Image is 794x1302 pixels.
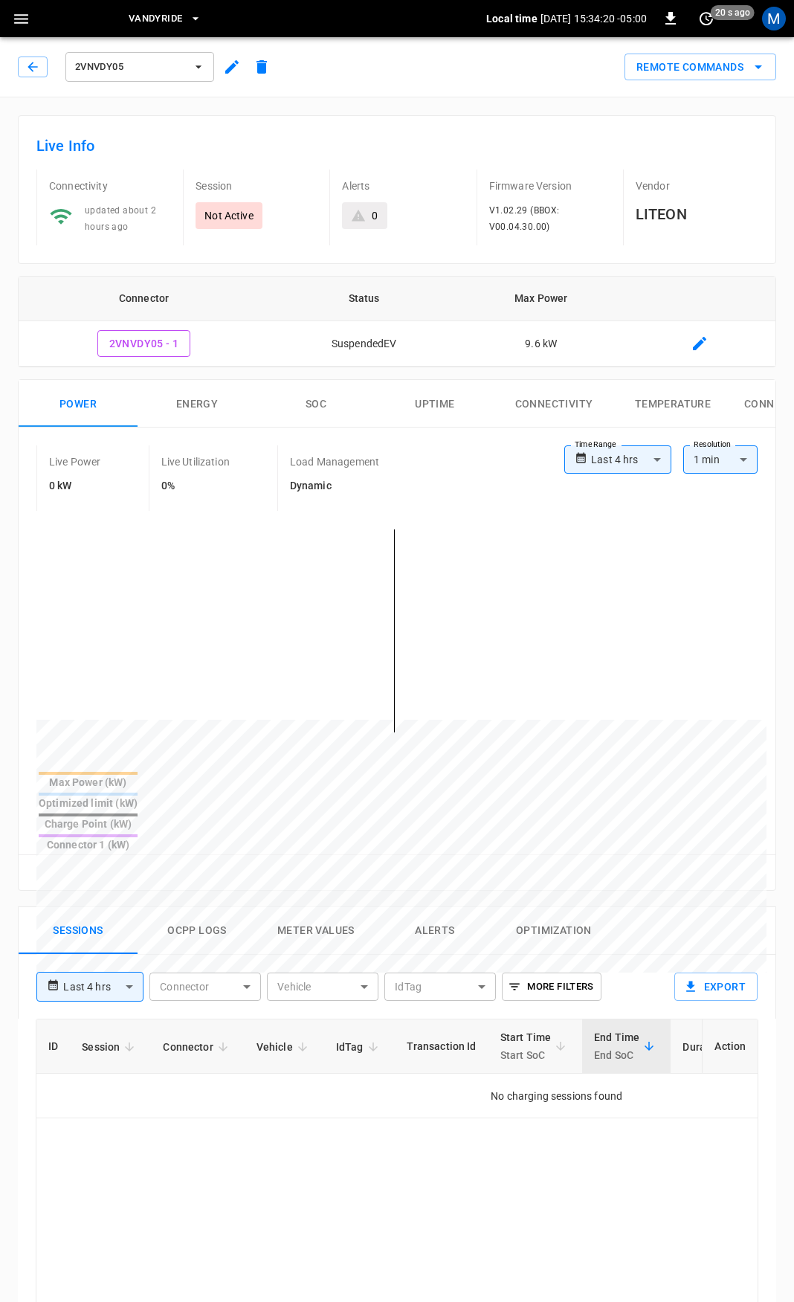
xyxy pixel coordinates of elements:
[591,445,671,474] div: Last 4 hrs
[256,907,375,955] button: Meter Values
[459,321,623,367] td: 9.6 kW
[459,277,623,321] th: Max Power
[624,54,776,81] div: remote commands options
[500,1046,552,1064] p: Start SoC
[575,439,616,451] label: Time Range
[19,277,775,367] table: connector table
[196,178,317,193] p: Session
[269,321,459,367] td: SuspendedEV
[636,202,758,226] h6: LITEON
[624,54,776,81] button: Remote Commands
[502,973,601,1001] button: More Filters
[613,380,732,428] button: Temperature
[161,454,230,469] p: Live Utilization
[594,1028,639,1064] div: End Time
[97,330,191,358] button: 2VNVDY05 - 1
[486,11,538,26] p: Local time
[49,178,171,193] p: Connectivity
[63,973,143,1001] div: Last 4 hrs
[494,907,613,955] button: Optimization
[372,208,378,223] div: 0
[494,380,613,428] button: Connectivity
[342,178,464,193] p: Alerts
[500,1028,552,1064] div: Start Time
[711,5,755,20] span: 20 s ago
[163,1038,232,1056] span: Connector
[290,454,379,469] p: Load Management
[540,11,647,26] p: [DATE] 15:34:20 -05:00
[336,1038,383,1056] span: IdTag
[489,178,611,193] p: Firmware Version
[129,10,182,28] span: VandyRide
[636,178,758,193] p: Vendor
[161,478,230,494] h6: 0%
[500,1028,571,1064] span: Start TimeStart SoC
[594,1028,659,1064] span: End TimeEnd SoC
[674,973,758,1001] button: Export
[19,380,138,428] button: Power
[762,7,786,30] div: profile-icon
[375,907,494,955] button: Alerts
[702,1019,758,1074] th: Action
[256,1038,312,1056] span: Vehicle
[682,1038,743,1056] span: Duration
[204,208,254,223] p: Not Active
[375,380,494,428] button: Uptime
[49,478,101,494] h6: 0 kW
[123,4,207,33] button: VandyRide
[82,1038,139,1056] span: Session
[269,277,459,321] th: Status
[138,380,256,428] button: Energy
[694,7,718,30] button: set refresh interval
[36,134,758,158] h6: Live Info
[75,59,185,76] span: 2VNVDY05
[19,277,269,321] th: Connector
[65,52,214,82] button: 2VNVDY05
[36,1019,70,1074] th: ID
[85,205,156,232] span: updated about 2 hours ago
[138,907,256,955] button: Ocpp logs
[489,205,560,232] span: V1.02.29 (BBOX: V00.04.30.00)
[683,445,758,474] div: 1 min
[19,907,138,955] button: Sessions
[694,439,731,451] label: Resolution
[49,454,101,469] p: Live Power
[256,380,375,428] button: SOC
[395,1019,488,1074] th: Transaction Id
[290,478,379,494] h6: Dynamic
[594,1046,639,1064] p: End SoC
